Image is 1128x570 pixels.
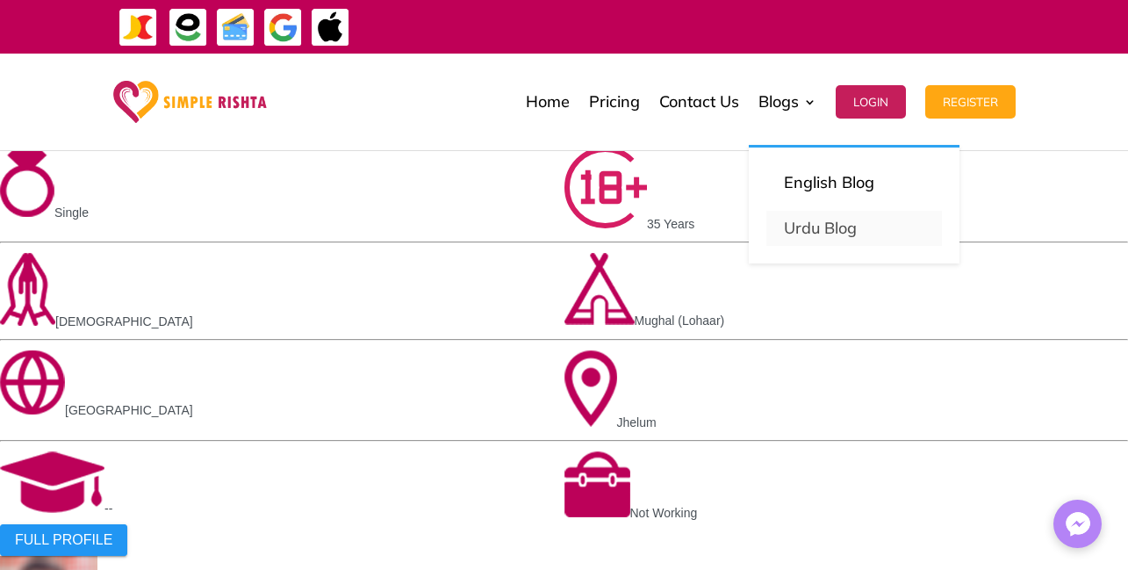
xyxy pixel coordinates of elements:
[311,8,350,47] img: ApplePay-icon
[766,211,942,246] a: Urdu Blog
[925,58,1016,146] a: Register
[65,403,193,417] span: [GEOGRAPHIC_DATA]
[647,217,695,231] span: 35 Years
[659,58,739,146] a: Contact Us
[925,85,1016,119] button: Register
[758,58,816,146] a: Blogs
[589,58,640,146] a: Pricing
[55,314,193,328] span: [DEMOGRAPHIC_DATA]
[630,506,698,520] span: Not Working
[836,58,906,146] a: Login
[836,85,906,119] button: Login
[1060,507,1096,542] img: Messenger
[635,314,725,328] span: Mughal (Lohaar)
[526,58,570,146] a: Home
[169,8,208,47] img: EasyPaisa-icon
[617,415,657,429] span: Jhelum
[263,8,303,47] img: GooglePay-icon
[119,8,158,47] img: JazzCash-icon
[766,165,942,200] a: English Blog
[216,8,255,47] img: Credit Cards
[54,206,89,220] span: Single
[15,532,112,548] span: FULL PROFILE
[104,501,112,516] span: --
[784,170,924,195] p: English Blog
